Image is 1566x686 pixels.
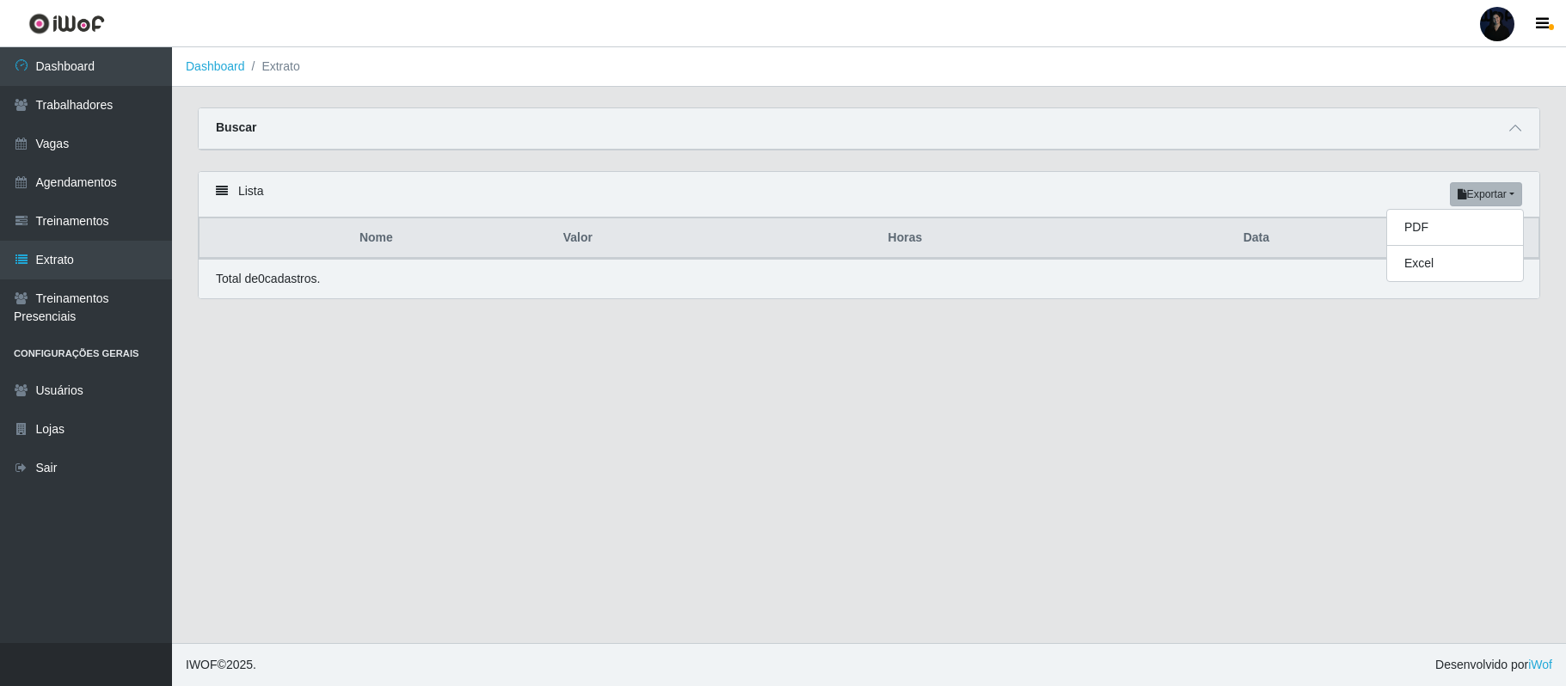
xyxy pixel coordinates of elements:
[1528,658,1552,671] a: iWof
[216,120,256,134] strong: Buscar
[878,218,1233,259] th: Horas
[1435,656,1552,674] span: Desenvolvido por
[186,59,245,73] a: Dashboard
[200,218,553,259] th: Nome
[553,218,878,259] th: Valor
[172,47,1566,87] nav: breadcrumb
[1387,210,1523,246] button: PDF
[28,13,105,34] img: CoreUI Logo
[199,172,1539,217] div: Lista
[186,658,218,671] span: IWOF
[1233,218,1539,259] th: Data
[1450,182,1522,206] button: Exportar
[216,270,320,288] p: Total de 0 cadastros.
[245,58,300,76] li: Extrato
[1387,246,1523,281] button: Excel
[186,656,256,674] span: © 2025 .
